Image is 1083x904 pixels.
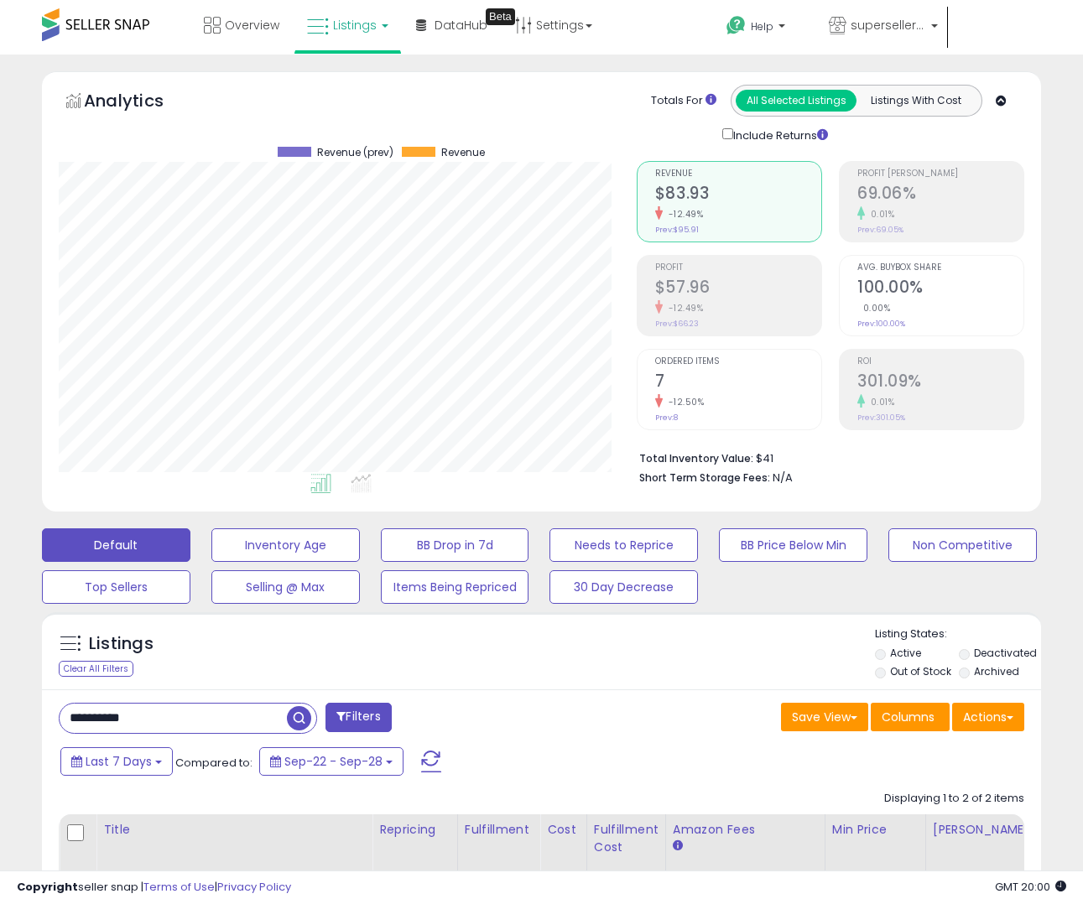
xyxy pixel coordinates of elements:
strong: Copyright [17,879,78,895]
small: 0.01% [865,396,895,408]
button: Sep-22 - Sep-28 [259,747,404,776]
span: 2025-10-6 20:00 GMT [995,879,1066,895]
small: -12.50% [663,396,705,408]
span: Compared to: [175,755,253,771]
div: Include Returns [710,125,848,144]
button: Listings With Cost [856,90,976,112]
div: Fulfillment [465,821,533,839]
button: Columns [871,703,950,731]
span: ROI [857,357,1023,366]
h2: $83.93 [655,184,821,206]
span: Overview [225,17,279,34]
h2: 301.09% [857,371,1023,394]
div: Totals For [651,93,716,109]
a: Help [713,3,814,55]
button: BB Price Below Min [719,528,867,562]
div: seller snap | | [17,880,291,896]
span: Help [751,19,773,34]
div: Min Price [832,821,919,839]
span: Avg. Buybox Share [857,263,1023,273]
h2: 100.00% [857,278,1023,300]
span: Profit [655,263,821,273]
span: Sep-22 - Sep-28 [284,753,383,770]
h5: Listings [89,632,154,656]
small: Prev: 301.05% [857,413,905,423]
div: Fulfillment Cost [594,821,659,856]
span: Ordered Items [655,357,821,366]
button: 30 Day Decrease [549,570,698,604]
label: Archived [974,664,1019,678]
button: Needs to Reprice [549,528,698,562]
div: Displaying 1 to 2 of 2 items [884,791,1024,807]
button: Inventory Age [211,528,360,562]
small: -12.49% [663,208,704,221]
a: Terms of Use [143,879,215,895]
span: supersellerusa [851,17,926,34]
button: Actions [952,703,1024,731]
small: 0.01% [865,208,895,221]
button: Last 7 Days [60,747,173,776]
small: 0.00% [857,302,891,314]
b: Short Term Storage Fees: [639,470,770,485]
button: Items Being Repriced [381,570,529,604]
span: DataHub [435,17,487,34]
h2: 69.06% [857,184,1023,206]
button: Default [42,528,190,562]
button: Selling @ Max [211,570,360,604]
li: $41 [639,447,1012,467]
h2: 7 [655,371,821,394]
p: Listing States: [875,626,1041,642]
span: N/A [773,470,793,486]
div: [PERSON_NAME] [933,821,1033,839]
small: Prev: $95.91 [655,225,699,235]
small: Prev: $66.23 [655,319,699,329]
h2: $57.96 [655,278,821,300]
button: Filters [325,703,391,732]
label: Out of Stock [890,664,951,678]
span: Revenue [441,147,485,158]
small: -12.49% [663,302,704,314]
label: Deactivated [974,646,1037,660]
div: Cost [547,821,580,839]
button: All Selected Listings [736,90,857,112]
button: Top Sellers [42,570,190,604]
div: Tooltip anchor [486,8,515,25]
span: Columns [882,709,935,725]
div: Clear All Filters [59,661,133,677]
span: Revenue (prev) [317,147,393,158]
span: Profit [PERSON_NAME] [857,169,1023,179]
div: Title [103,821,365,839]
a: Privacy Policy [217,879,291,895]
div: Amazon Fees [673,821,818,839]
label: Active [890,646,921,660]
small: Prev: 8 [655,413,678,423]
i: Get Help [726,15,747,36]
span: Revenue [655,169,821,179]
button: BB Drop in 7d [381,528,529,562]
button: Non Competitive [888,528,1037,562]
small: Prev: 100.00% [857,319,905,329]
small: Amazon Fees. [673,839,683,854]
span: Listings [333,17,377,34]
span: Last 7 Days [86,753,152,770]
h5: Analytics [84,89,196,117]
button: Save View [781,703,868,731]
b: Total Inventory Value: [639,451,753,465]
small: Prev: 69.05% [857,225,903,235]
div: Repricing [379,821,450,839]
